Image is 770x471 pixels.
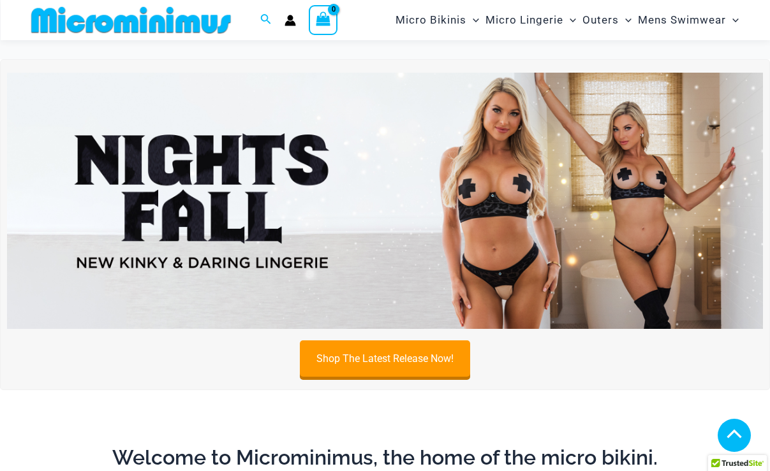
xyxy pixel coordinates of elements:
[390,2,744,38] nav: Site Navigation
[7,73,763,330] img: Night's Fall Silver Leopard Pack
[466,4,479,36] span: Menu Toggle
[563,4,576,36] span: Menu Toggle
[309,5,338,34] a: View Shopping Cart, empty
[485,4,563,36] span: Micro Lingerie
[619,4,632,36] span: Menu Toggle
[635,4,742,36] a: Mens SwimwearMenu ToggleMenu Toggle
[26,6,236,34] img: MM SHOP LOGO FLAT
[300,340,470,377] a: Shop The Latest Release Now!
[392,4,482,36] a: Micro BikinisMenu ToggleMenu Toggle
[582,4,619,36] span: Outers
[726,4,739,36] span: Menu Toggle
[285,15,296,26] a: Account icon link
[35,444,735,471] h2: Welcome to Microminimus, the home of the micro bikini.
[638,4,726,36] span: Mens Swimwear
[482,4,579,36] a: Micro LingerieMenu ToggleMenu Toggle
[260,12,272,28] a: Search icon link
[396,4,466,36] span: Micro Bikinis
[579,4,635,36] a: OutersMenu ToggleMenu Toggle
